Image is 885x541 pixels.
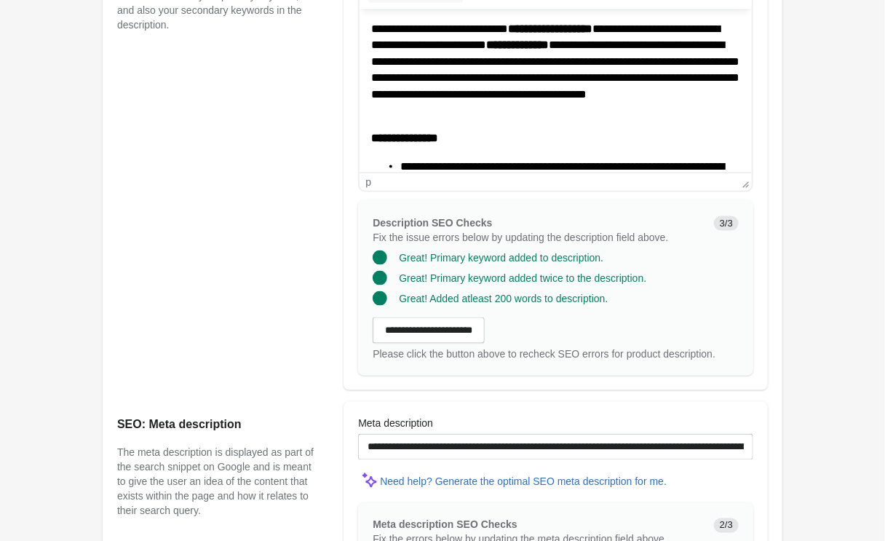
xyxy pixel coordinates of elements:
span: 3/3 [714,216,739,231]
span: Great! Primary keyword added to description. [399,252,603,264]
button: Need help? Generate the optimal SEO meta description for me. [374,469,672,495]
p: The meta description is displayed as part of the search snippet on Google and is meant to give th... [117,446,314,518]
span: Meta description SEO Checks [373,519,517,531]
div: Please click the button above to recheck SEO errors for product description. [373,347,739,361]
iframe: Rich Text Area [360,9,752,173]
span: 2/3 [714,518,739,533]
div: p [365,176,371,188]
span: Great! Primary keyword added twice to the description. [399,272,646,284]
div: Need help? Generate the optimal SEO meta description for me. [380,476,667,488]
h2: SEO: Meta description [117,416,314,434]
img: MagicMinor-0c7ff6cd6e0e39933513fd390ee66b6c2ef63129d1617a7e6fa9320d2ce6cec8.svg [358,469,380,491]
div: Press the Up and Down arrow keys to resize the editor. [737,173,752,191]
span: Description SEO Checks [373,217,492,229]
label: Meta description [358,416,433,431]
p: Fix the issue errors below by updating the description field above. [373,230,702,245]
span: Great! Added atleast 200 words to description. [399,293,608,304]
